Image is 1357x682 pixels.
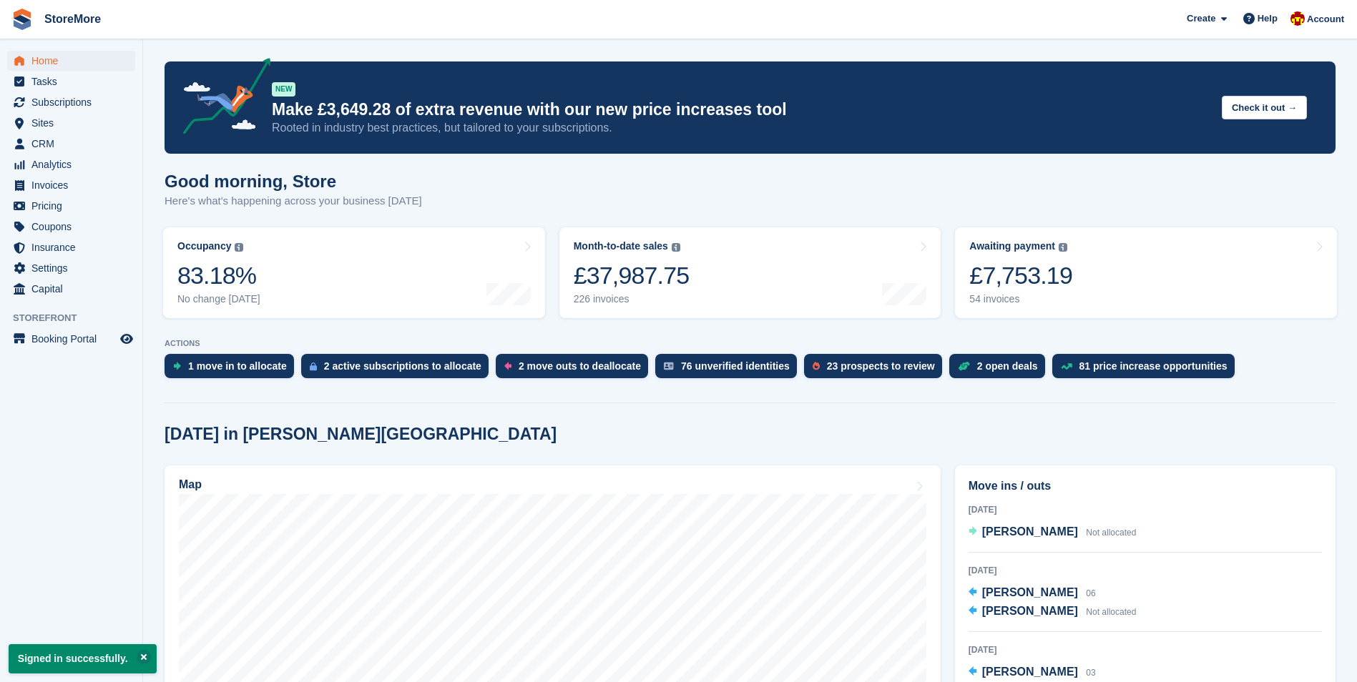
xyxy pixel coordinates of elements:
[969,663,1096,682] a: [PERSON_NAME] 03
[310,362,317,371] img: active_subscription_to_allocate_icon-d502201f5373d7db506a760aba3b589e785aa758c864c3986d89f69b8ff3...
[1222,96,1307,119] button: Check it out →
[7,237,135,257] a: menu
[301,354,496,385] a: 2 active subscriptions to allocate
[7,258,135,278] a: menu
[969,240,1055,252] div: Awaiting payment
[31,258,117,278] span: Settings
[1052,354,1242,385] a: 81 price increase opportunities
[31,154,117,174] span: Analytics
[977,360,1038,372] div: 2 open deals
[7,134,135,154] a: menu
[31,237,117,257] span: Insurance
[969,503,1322,516] div: [DATE]
[1086,607,1136,617] span: Not allocated
[982,586,1078,598] span: [PERSON_NAME]
[969,584,1096,603] a: [PERSON_NAME] 06
[7,51,135,71] a: menu
[31,134,117,154] span: CRM
[31,51,117,71] span: Home
[672,243,680,252] img: icon-info-grey-7440780725fd019a000dd9b08b2336e03edf1995a4989e88bcd33f0948082b44.svg
[681,360,790,372] div: 76 unverified identities
[982,666,1078,678] span: [PERSON_NAME]
[982,525,1078,538] span: [PERSON_NAME]
[969,564,1322,577] div: [DATE]
[1307,12,1344,26] span: Account
[31,196,117,216] span: Pricing
[496,354,655,385] a: 2 move outs to deallocate
[969,603,1137,621] a: [PERSON_NAME] Not allocated
[1187,11,1215,26] span: Create
[31,217,117,237] span: Coupons
[969,261,1072,290] div: £7,753.19
[9,644,157,673] p: Signed in successfully.
[177,293,260,305] div: No change [DATE]
[31,175,117,195] span: Invoices
[272,99,1210,120] p: Make £3,649.28 of extra revenue with our new price increases tool
[1079,360,1228,372] div: 81 price increase opportunities
[165,172,422,191] h1: Good morning, Store
[7,92,135,112] a: menu
[31,329,117,349] span: Booking Portal
[574,261,690,290] div: £37,987.75
[7,329,135,349] a: menu
[574,293,690,305] div: 226 invoices
[7,217,135,237] a: menu
[165,425,557,444] h2: [DATE] in [PERSON_NAME][GEOGRAPHIC_DATA]
[504,362,511,370] img: move_outs_to_deallocate_icon-f764333ba52eb49d3ac5e1228854f67142a1ed5810a6f6cc68b1a99e826820c5.svg
[31,71,117,92] span: Tasks
[235,243,243,252] img: icon-info-grey-7440780725fd019a000dd9b08b2336e03edf1995a4989e88bcd33f0948082b44.svg
[31,279,117,299] span: Capital
[813,362,820,370] img: prospect-51fa495bee0391a8d652442698ab0144808aea92771e9ea1ae160a38d050c398.svg
[118,330,135,347] a: Preview store
[1061,363,1072,370] img: price_increase_opportunities-93ffe204e8149a01c8c9dc8f82e8f89637d9d84a8eef4429ea346261dce0b2c0.svg
[171,58,271,139] img: price-adjustments-announcement-icon-8257ccfd72463d97f412b2fc003d46551f7dbcb40ab6d574587a9cd5c0d94...
[519,360,641,372] div: 2 move outs to deallocate
[165,193,422,209] p: Here's what's happening across your business [DATE]
[31,92,117,112] span: Subscriptions
[165,354,301,385] a: 1 move in to allocate
[1258,11,1278,26] span: Help
[173,362,181,370] img: move_ins_to_allocate_icon-fdf77a2bb77ea45bf5b3d319d69a93e2d87916cf1d5bf7949dd705db3b84f3ca.svg
[982,605,1078,617] span: [PERSON_NAME]
[1290,11,1305,26] img: Store More Team
[1086,528,1136,538] span: Not allocated
[7,279,135,299] a: menu
[272,120,1210,136] p: Rooted in industry best practices, but tailored to your subscriptions.
[31,113,117,133] span: Sites
[324,360,481,372] div: 2 active subscriptions to allocate
[7,154,135,174] a: menu
[272,82,295,97] div: NEW
[969,293,1072,305] div: 54 invoices
[969,478,1322,495] h2: Move ins / outs
[7,113,135,133] a: menu
[188,360,287,372] div: 1 move in to allocate
[664,362,674,370] img: verify_identity-adf6edd0f0f0b5bbfe63781bf79b02c33cf7c696d77639b501bdc392416b5a36.svg
[177,261,260,290] div: 83.18%
[804,354,949,385] a: 23 prospects to review
[949,354,1052,385] a: 2 open deals
[7,175,135,195] a: menu
[39,7,107,31] a: StoreMore
[1086,588,1095,598] span: 06
[177,240,231,252] div: Occupancy
[827,360,935,372] div: 23 prospects to review
[1086,668,1095,678] span: 03
[7,71,135,92] a: menu
[655,354,804,385] a: 76 unverified identities
[13,311,142,325] span: Storefront
[574,240,668,252] div: Month-to-date sales
[969,523,1137,542] a: [PERSON_NAME] Not allocated
[955,227,1337,318] a: Awaiting payment £7,753.19 54 invoices
[7,196,135,216] a: menu
[559,227,941,318] a: Month-to-date sales £37,987.75 226 invoices
[1059,243,1067,252] img: icon-info-grey-7440780725fd019a000dd9b08b2336e03edf1995a4989e88bcd33f0948082b44.svg
[958,361,970,371] img: deal-1b604bf984904fb50ccaf53a9ad4b4a5d6e5aea283cecdc64d6e3604feb123c2.svg
[163,227,545,318] a: Occupancy 83.18% No change [DATE]
[11,9,33,30] img: stora-icon-8386f47178a22dfd0bd8f6a31ec36ba5ce8667c1dd55bd0f319d3a0aa187defe.svg
[969,643,1322,656] div: [DATE]
[165,339,1336,348] p: ACTIONS
[179,478,202,491] h2: Map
